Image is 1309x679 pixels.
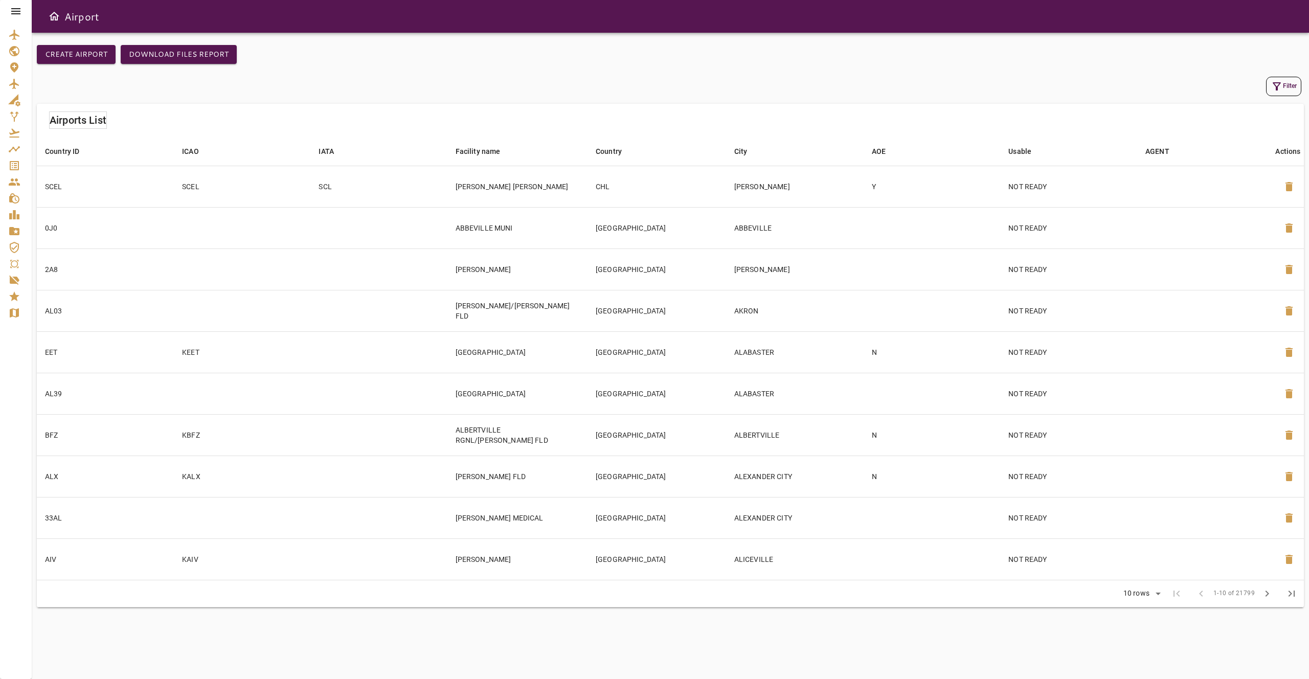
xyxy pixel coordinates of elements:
[1277,257,1301,282] button: Delete Airport
[319,145,334,157] div: IATA
[64,8,99,25] h6: Airport
[726,248,864,290] td: [PERSON_NAME]
[1283,429,1295,441] span: delete
[1283,180,1295,193] span: delete
[734,145,748,157] div: City
[1277,340,1301,365] button: Delete Airport
[872,145,899,157] span: AOE
[1283,470,1295,483] span: delete
[1277,381,1301,406] button: Delete Airport
[1145,145,1183,157] span: AGENT
[1277,216,1301,240] button: Delete Airport
[596,145,635,157] span: Country
[588,456,726,497] td: [GEOGRAPHIC_DATA]
[1008,145,1045,157] span: Usable
[174,331,310,373] td: KEET
[447,373,588,414] td: [GEOGRAPHIC_DATA]
[588,538,726,580] td: [GEOGRAPHIC_DATA]
[1008,264,1129,275] p: NOT READY
[37,248,174,290] td: 2A8
[588,290,726,331] td: [GEOGRAPHIC_DATA]
[174,456,310,497] td: KALX
[1283,512,1295,524] span: delete
[1277,506,1301,530] button: Delete Airport
[182,145,212,157] span: ICAO
[447,497,588,538] td: [PERSON_NAME] MEDICAL
[319,145,347,157] span: IATA
[734,145,761,157] span: City
[1121,589,1152,598] div: 10 rows
[1008,306,1129,316] p: NOT READY
[588,414,726,456] td: [GEOGRAPHIC_DATA]
[1008,389,1129,399] p: NOT READY
[1277,547,1301,572] button: Delete Airport
[1008,223,1129,233] p: NOT READY
[182,145,199,157] div: ICAO
[37,414,174,456] td: BFZ
[37,290,174,331] td: AL03
[588,331,726,373] td: [GEOGRAPHIC_DATA]
[37,45,116,64] button: Create airport
[447,538,588,580] td: [PERSON_NAME]
[37,538,174,580] td: AIV
[37,373,174,414] td: AL39
[588,166,726,207] td: CHL
[121,45,237,64] button: Download Files Report
[588,373,726,414] td: [GEOGRAPHIC_DATA]
[726,207,864,248] td: ABBEVILLE
[45,145,80,157] div: Country ID
[50,112,106,128] h6: Airports List
[1277,174,1301,199] button: Delete Airport
[726,538,864,580] td: ALICEVILLE
[1285,587,1298,600] span: last_page
[447,414,588,456] td: ALBERTVILLE RGNL/[PERSON_NAME] FLD
[310,166,447,207] td: SCL
[1117,586,1164,601] div: 10 rows
[1283,553,1295,565] span: delete
[1277,299,1301,323] button: Delete Airport
[447,207,588,248] td: ABBEVILLE MUNI
[1283,263,1295,276] span: delete
[1008,347,1129,357] p: NOT READY
[37,166,174,207] td: SCEL
[456,145,514,157] span: Facility name
[1008,471,1129,482] p: NOT READY
[44,6,64,27] button: Open drawer
[447,248,588,290] td: [PERSON_NAME]
[864,331,1000,373] td: N
[447,456,588,497] td: [PERSON_NAME] FLD
[37,456,174,497] td: ALX
[1189,581,1213,606] span: Previous Page
[1008,430,1129,440] p: NOT READY
[1283,222,1295,234] span: delete
[726,290,864,331] td: AKRON
[1261,587,1273,600] span: chevron_right
[864,456,1000,497] td: N
[1213,589,1255,599] span: 1-10 of 21799
[1277,464,1301,489] button: Delete Airport
[174,414,310,456] td: KBFZ
[726,373,864,414] td: ALABASTER
[456,145,501,157] div: Facility name
[1008,145,1031,157] div: Usable
[37,497,174,538] td: 33AL
[726,497,864,538] td: ALEXANDER CITY
[1266,77,1301,96] button: Filter
[1283,305,1295,317] span: delete
[872,145,886,157] div: AOE
[588,248,726,290] td: [GEOGRAPHIC_DATA]
[1164,581,1189,606] span: First Page
[726,166,864,207] td: [PERSON_NAME]
[447,166,588,207] td: [PERSON_NAME] [PERSON_NAME]
[726,456,864,497] td: ALEXANDER CITY
[447,331,588,373] td: [GEOGRAPHIC_DATA]
[588,207,726,248] td: [GEOGRAPHIC_DATA]
[1008,513,1129,523] p: NOT READY
[1283,388,1295,400] span: delete
[1008,182,1129,192] p: NOT READY
[596,145,622,157] div: Country
[864,414,1000,456] td: N
[588,497,726,538] td: [GEOGRAPHIC_DATA]
[174,166,310,207] td: SCEL
[37,207,174,248] td: 0J0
